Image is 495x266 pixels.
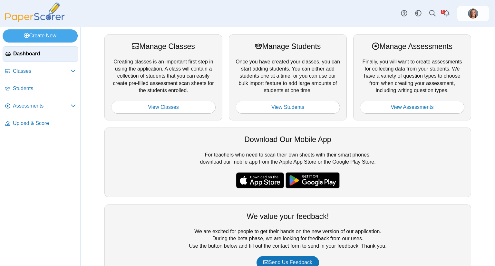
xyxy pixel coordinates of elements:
[3,99,78,114] a: Assessments
[440,6,454,21] a: Alerts
[236,41,340,52] div: Manage Students
[457,6,489,21] a: ps.WNEQT33M2D3P2Tkp
[286,172,340,188] img: google-play-badge.png
[360,101,464,114] a: View Assessments
[111,41,216,52] div: Manage Classes
[3,81,78,97] a: Students
[3,18,67,23] a: PaperScorer
[111,134,464,145] div: Download Our Mobile App
[104,34,222,120] div: Creating classes is an important first step in using the application. A class will contain a coll...
[13,85,76,92] span: Students
[111,211,464,222] div: We value your feedback!
[229,34,347,120] div: Once you have created your classes, you can start adding students. You can either add students on...
[468,8,478,19] img: ps.WNEQT33M2D3P2Tkp
[468,8,478,19] span: Samantha Sutphin - MRH Faculty
[111,101,216,114] a: View Classes
[236,101,340,114] a: View Students
[3,46,78,62] a: Dashboard
[13,50,75,57] span: Dashboard
[13,68,71,75] span: Classes
[263,260,312,265] span: Send Us Feedback
[3,64,78,79] a: Classes
[236,172,284,188] img: apple-store-badge.svg
[3,116,78,131] a: Upload & Score
[104,128,471,197] div: For teachers who need to scan their own sheets with their smart phones, download our mobile app f...
[3,29,78,42] a: Create New
[13,102,71,109] span: Assessments
[13,120,76,127] span: Upload & Score
[3,3,67,22] img: PaperScorer
[360,41,464,52] div: Manage Assessments
[353,34,471,120] div: Finally, you will want to create assessments for collecting data from your students. We have a va...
